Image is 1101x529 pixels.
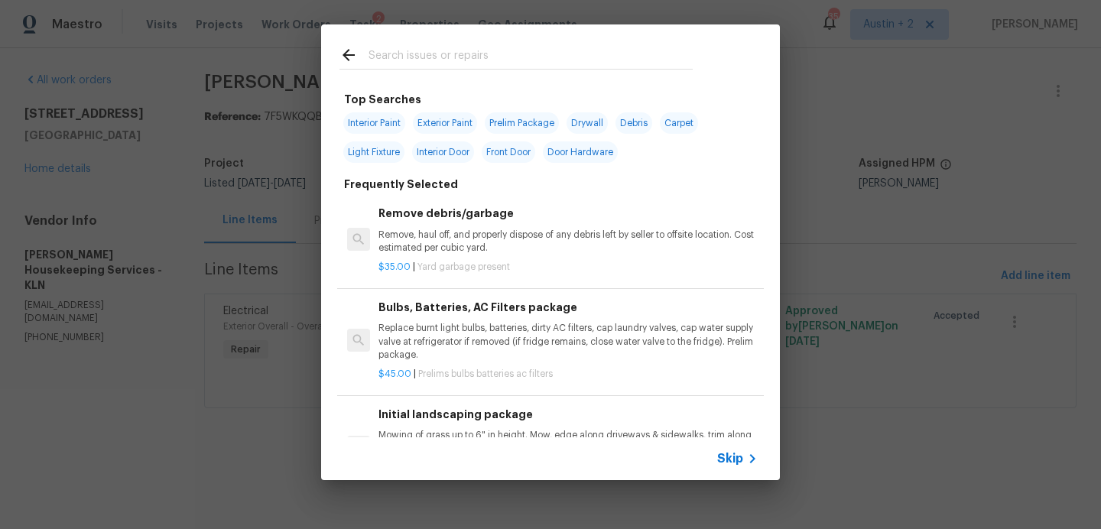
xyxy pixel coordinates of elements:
[567,112,608,134] span: Drywall
[369,46,693,69] input: Search issues or repairs
[482,141,535,163] span: Front Door
[378,261,758,274] p: |
[413,112,477,134] span: Exterior Paint
[615,112,652,134] span: Debris
[378,369,411,378] span: $45.00
[418,369,553,378] span: Prelims bulbs batteries ac filters
[378,229,758,255] p: Remove, haul off, and properly dispose of any debris left by seller to offsite location. Cost est...
[378,205,758,222] h6: Remove debris/garbage
[378,322,758,361] p: Replace burnt light bulbs, batteries, dirty AC filters, cap laundry valves, cap water supply valv...
[378,406,758,423] h6: Initial landscaping package
[344,91,421,108] h6: Top Searches
[543,141,618,163] span: Door Hardware
[412,141,474,163] span: Interior Door
[378,368,758,381] p: |
[717,451,743,466] span: Skip
[485,112,559,134] span: Prelim Package
[343,112,405,134] span: Interior Paint
[378,299,758,316] h6: Bulbs, Batteries, AC Filters package
[378,262,411,271] span: $35.00
[343,141,404,163] span: Light Fixture
[660,112,698,134] span: Carpet
[417,262,510,271] span: Yard garbage present
[344,176,458,193] h6: Frequently Selected
[378,429,758,468] p: Mowing of grass up to 6" in height. Mow, edge along driveways & sidewalks, trim along standing st...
